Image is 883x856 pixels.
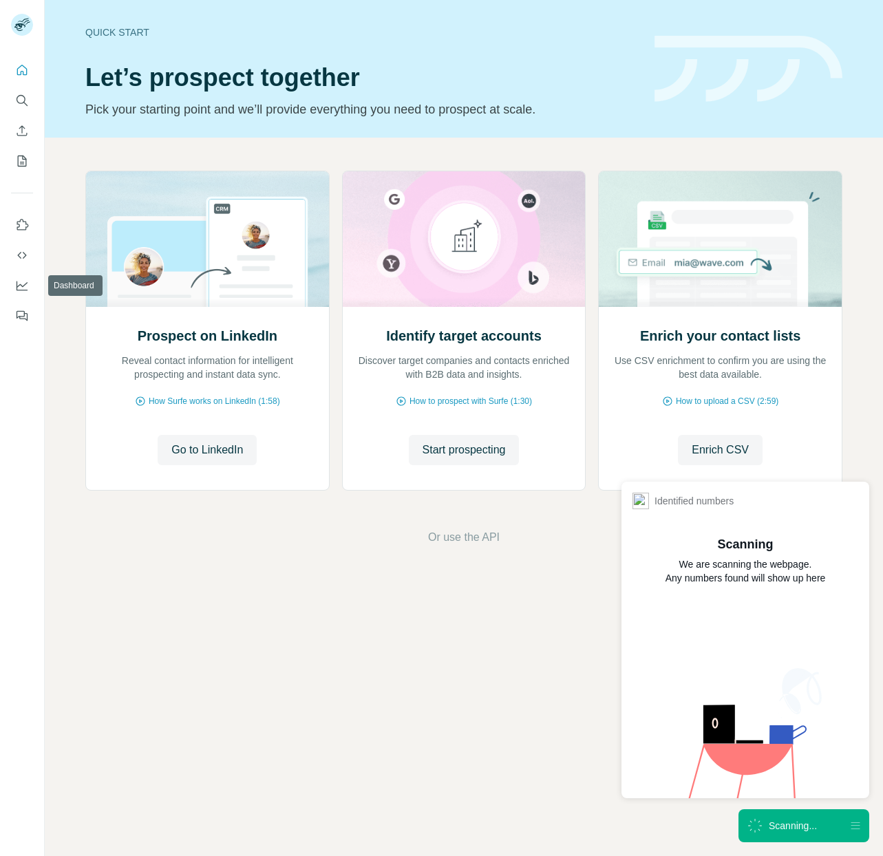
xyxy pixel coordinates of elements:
h1: Let’s prospect together [85,64,638,92]
span: How Surfe works on LinkedIn (1:58) [149,395,280,407]
p: Use CSV enrichment to confirm you are using the best data available. [613,354,828,381]
p: Pick your starting point and we’ll provide everything you need to prospect at scale. [85,100,638,119]
button: Dashboard [11,273,33,298]
button: Enrich CSV [11,118,33,143]
button: Start prospecting [409,435,520,465]
span: How to prospect with Surfe (1:30) [409,395,532,407]
button: Use Surfe on LinkedIn [11,213,33,237]
button: My lists [11,149,33,173]
h2: Enrich your contact lists [640,326,800,345]
button: Feedback [11,303,33,328]
p: Discover target companies and contacts enriched with B2B data and insights. [357,354,572,381]
img: banner [655,36,842,103]
span: Go to LinkedIn [171,442,243,458]
span: How to upload a CSV (2:59) [676,395,778,407]
h2: Identify target accounts [386,326,542,345]
img: Identify target accounts [342,171,586,307]
img: Prospect on LinkedIn [85,171,330,307]
span: Start prospecting [423,442,506,458]
button: Use Surfe API [11,243,33,268]
span: Enrich CSV [692,442,749,458]
button: Go to LinkedIn [158,435,257,465]
p: Reveal contact information for intelligent prospecting and instant data sync. [100,354,315,381]
div: Quick start [85,25,638,39]
img: Enrich your contact lists [598,171,842,307]
button: Search [11,88,33,113]
button: Quick start [11,58,33,83]
button: Or use the API [428,529,500,546]
h2: Prospect on LinkedIn [138,326,277,345]
button: Enrich CSV [678,435,763,465]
